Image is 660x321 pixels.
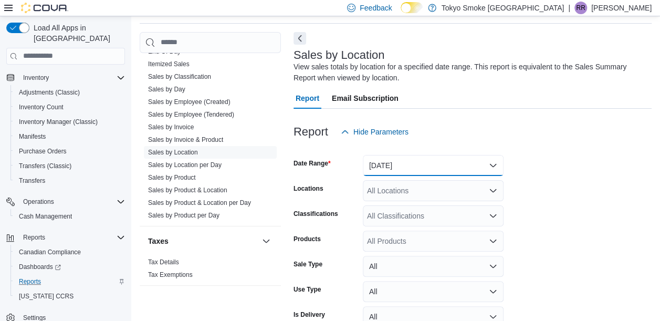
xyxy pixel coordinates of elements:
a: Dashboards [11,260,129,274]
a: Purchase Orders [15,145,71,158]
button: Open list of options [489,187,497,195]
span: Canadian Compliance [15,246,125,258]
span: Transfers [19,177,45,185]
span: Dashboards [19,263,61,271]
span: Sales by Day [148,85,185,94]
button: Reports [11,274,129,289]
a: Sales by Invoice [148,123,194,131]
a: Transfers [15,174,49,187]
span: Inventory Manager (Classic) [15,116,125,128]
a: Sales by Employee (Tendered) [148,111,234,118]
span: Tax Exemptions [148,271,193,279]
span: Sales by Employee (Tendered) [148,110,234,119]
span: Sales by Product & Location per Day [148,199,251,207]
button: Hide Parameters [337,121,413,142]
span: Load All Apps in [GEOGRAPHIC_DATA] [29,23,125,44]
a: Inventory Manager (Classic) [15,116,102,128]
button: Inventory [2,70,129,85]
div: Ryan Ridsdale [574,2,587,14]
span: Cash Management [19,212,72,221]
span: Inventory Manager (Classic) [19,118,98,126]
span: Manifests [19,132,46,141]
label: Classifications [294,210,338,218]
span: Adjustments (Classic) [15,86,125,99]
span: Cash Management [15,210,125,223]
a: Sales by Location per Day [148,161,222,169]
button: Manifests [11,129,129,144]
span: Operations [19,195,125,208]
span: Purchase Orders [19,147,67,156]
span: Adjustments (Classic) [19,88,80,97]
span: Reports [19,277,41,286]
span: Inventory [23,74,49,82]
label: Date Range [294,159,331,168]
a: Adjustments (Classic) [15,86,84,99]
button: Cash Management [11,209,129,224]
a: Tax Details [148,258,179,266]
span: Inventory [19,71,125,84]
a: Reports [15,275,45,288]
button: Adjustments (Classic) [11,85,129,100]
button: Purchase Orders [11,144,129,159]
button: Inventory [19,71,53,84]
span: Sales by Invoice & Product [148,136,223,144]
span: Inventory Count [15,101,125,113]
a: Cash Management [15,210,76,223]
span: Hide Parameters [353,127,408,137]
button: All [363,281,504,302]
a: Manifests [15,130,50,143]
label: Sale Type [294,260,322,268]
span: Sales by Location [148,148,198,157]
span: Manifests [15,130,125,143]
a: Dashboards [15,261,65,273]
a: Transfers (Classic) [15,160,76,172]
button: Taxes [260,235,273,247]
input: Dark Mode [401,2,423,13]
button: Open list of options [489,212,497,220]
span: Sales by Classification [148,73,211,81]
button: All [363,256,504,277]
a: Inventory Count [15,101,68,113]
button: Taxes [148,236,258,246]
span: Washington CCRS [15,290,125,303]
span: Reports [19,231,125,244]
a: Sales by Product & Location [148,187,227,194]
span: Canadian Compliance [19,248,81,256]
span: [US_STATE] CCRS [19,292,74,301]
a: Sales by Location [148,149,198,156]
h3: Sales by Location [294,49,385,61]
h3: Report [294,126,328,138]
span: Reports [15,275,125,288]
a: Itemized Sales [148,60,190,68]
a: Sales by Product per Day [148,212,219,219]
div: View sales totals by location for a specified date range. This report is equivalent to the Sales ... [294,61,646,84]
span: Sales by Product [148,173,196,182]
span: Transfers [15,174,125,187]
button: Transfers [11,173,129,188]
a: Canadian Compliance [15,246,85,258]
span: Transfers (Classic) [19,162,71,170]
span: Report [296,88,319,109]
span: Transfers (Classic) [15,160,125,172]
button: Canadian Compliance [11,245,129,260]
a: Sales by Day [148,86,185,93]
button: Transfers (Classic) [11,159,129,173]
div: Sales [140,45,281,226]
button: Operations [19,195,58,208]
span: Reports [23,233,45,242]
a: Sales by Employee (Created) [148,98,231,106]
button: [US_STATE] CCRS [11,289,129,304]
button: [DATE] [363,155,504,176]
span: Feedback [360,3,392,13]
button: Inventory Manager (Classic) [11,115,129,129]
button: Reports [2,230,129,245]
a: Sales by Product & Location per Day [148,199,251,206]
label: Use Type [294,285,321,294]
